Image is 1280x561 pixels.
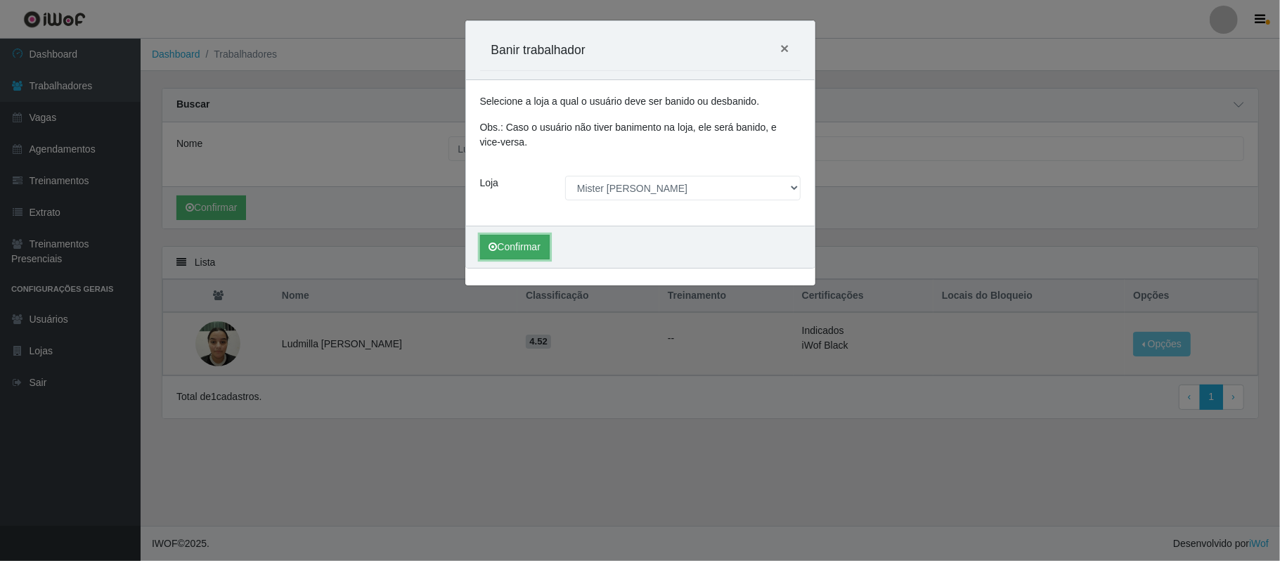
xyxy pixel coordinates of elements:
[480,120,801,150] p: Obs.: Caso o usuário não tiver banimento na loja, ele será banido, e vice-versa.
[780,40,789,56] span: ×
[480,176,498,191] label: Loja
[480,235,550,259] button: Confirmar
[769,30,800,67] button: Close
[491,41,586,59] h5: Banir trabalhador
[480,94,801,109] p: Selecione a loja a qual o usuário deve ser banido ou desbanido.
